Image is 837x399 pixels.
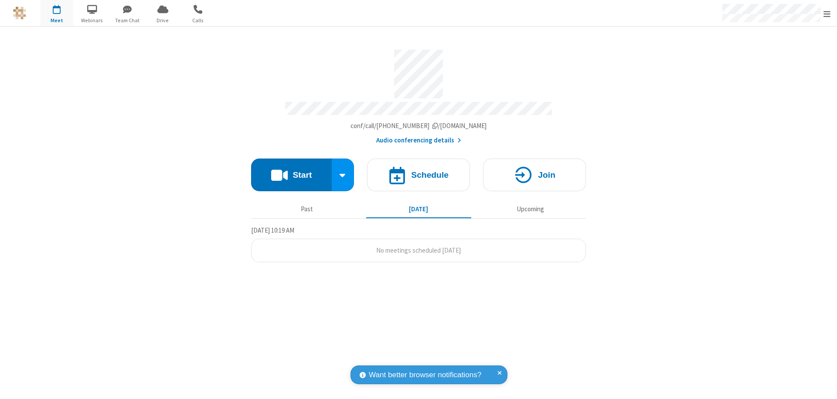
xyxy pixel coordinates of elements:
[41,17,73,24] span: Meet
[76,17,109,24] span: Webinars
[251,159,332,191] button: Start
[111,17,144,24] span: Team Chat
[251,225,586,263] section: Today's Meetings
[369,369,481,381] span: Want better browser notifications?
[815,376,830,393] iframe: Chat
[376,246,461,254] span: No meetings scheduled [DATE]
[350,122,487,130] span: Copy my meeting room link
[538,171,555,179] h4: Join
[255,201,360,217] button: Past
[483,159,586,191] button: Join
[478,201,583,217] button: Upcoming
[367,159,470,191] button: Schedule
[350,121,487,131] button: Copy my meeting room linkCopy my meeting room link
[411,171,449,179] h4: Schedule
[376,135,461,145] button: Audio conferencing details
[13,7,26,20] img: QA Selenium DO NOT DELETE OR CHANGE
[251,226,294,234] span: [DATE] 10:19 AM
[182,17,214,24] span: Calls
[332,159,354,191] div: Start conference options
[146,17,179,24] span: Drive
[251,43,586,145] section: Account details
[366,201,471,217] button: [DATE]
[293,171,312,179] h4: Start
